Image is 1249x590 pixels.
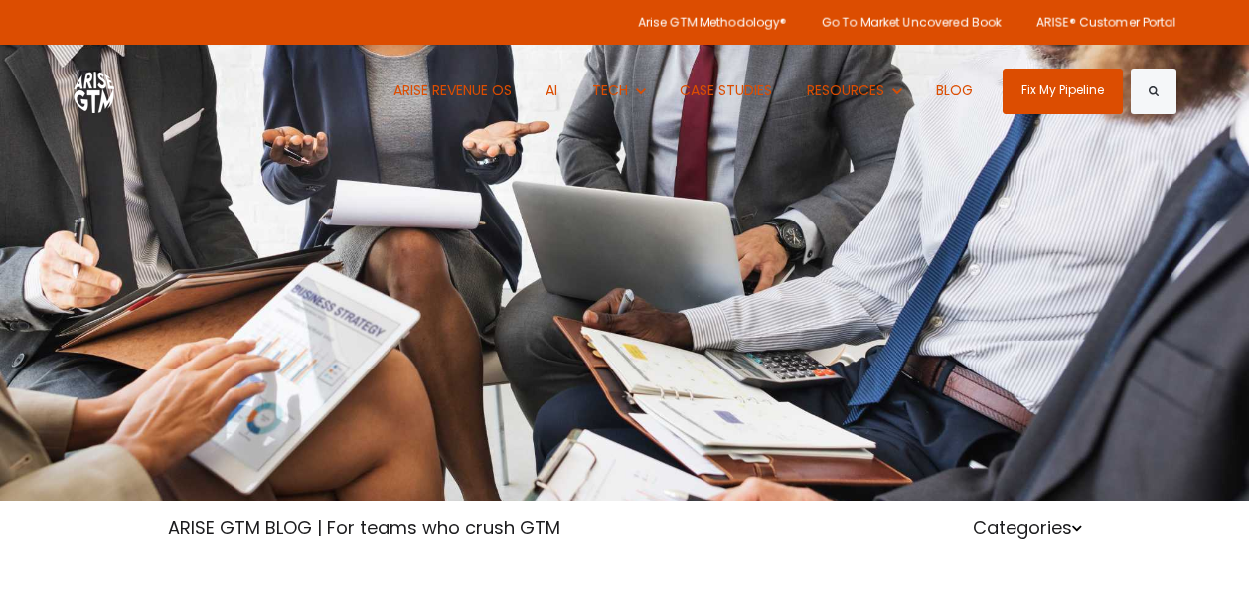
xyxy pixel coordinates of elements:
[792,45,916,137] button: Show submenu for RESOURCES RESOURCES
[379,45,527,137] a: ARISE REVENUE OS
[807,80,808,81] span: Show submenu for RESOURCES
[74,69,114,113] img: ARISE GTM logo (1) white
[577,45,660,137] button: Show submenu for TECH TECH
[807,80,884,100] span: RESOURCES
[592,80,593,81] span: Show submenu for TECH
[1131,69,1176,114] button: Search
[532,45,573,137] a: AI
[922,45,989,137] a: BLOG
[973,516,1082,540] a: Categories
[666,45,788,137] a: CASE STUDIES
[168,516,560,540] a: ARISE GTM BLOG | For teams who crush GTM
[592,80,628,100] span: TECH
[379,45,988,137] nav: Desktop navigation
[1150,495,1249,590] iframe: Chat Widget
[1003,69,1123,114] a: Fix My Pipeline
